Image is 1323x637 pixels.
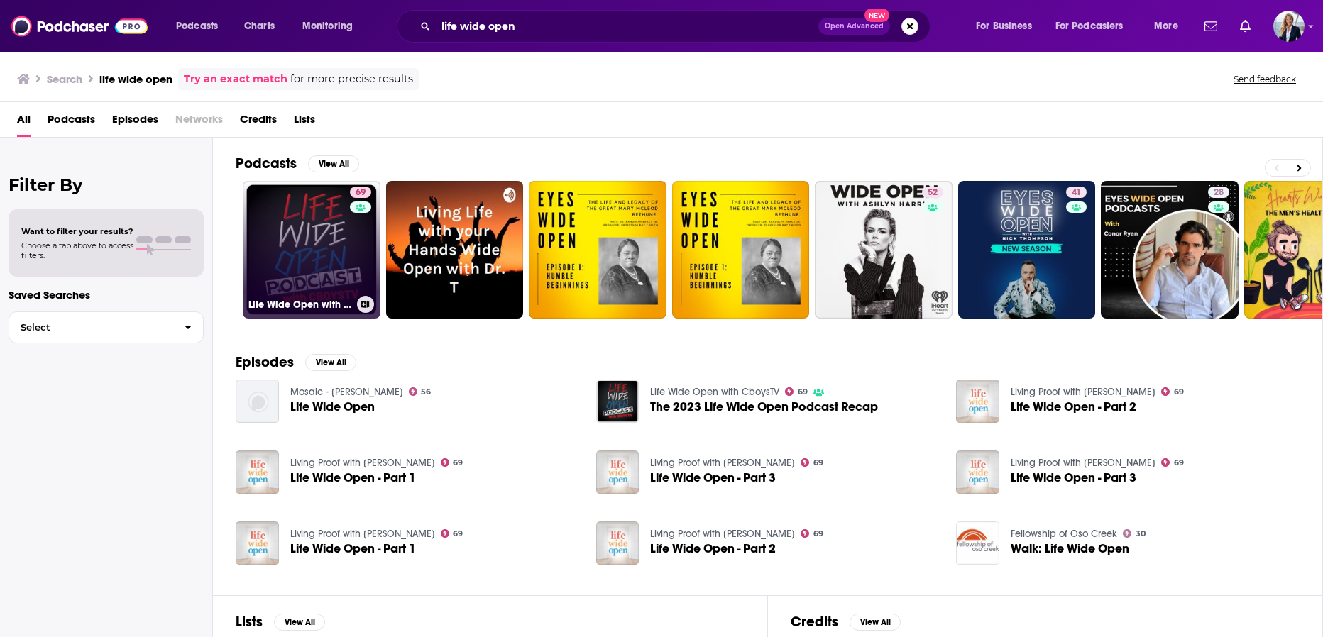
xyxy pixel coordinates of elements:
[596,450,639,494] img: Life Wide Open - Part 3
[1234,14,1256,38] a: Show notifications dropdown
[236,155,359,172] a: PodcastsView All
[650,401,878,413] span: The 2023 Life Wide Open Podcast Recap
[236,450,279,494] img: Life Wide Open - Part 1
[928,186,938,200] span: 52
[956,450,999,494] a: Life Wide Open - Part 3
[236,613,263,631] h2: Lists
[290,401,375,413] a: Life Wide Open
[236,353,294,371] h2: Episodes
[798,389,808,395] span: 69
[958,181,1096,318] a: 41
[785,387,808,396] a: 69
[290,457,435,469] a: Living Proof with Beth Moore
[184,71,287,87] a: Try an exact match
[813,531,823,537] span: 69
[236,521,279,565] img: Life Wide Open - Part 1
[1011,401,1136,413] a: Life Wide Open - Part 2
[1011,528,1117,540] a: Fellowship of Oso Creek
[244,16,275,36] span: Charts
[1273,11,1305,42] span: Logged in as carolynchauncey
[410,10,944,43] div: Search podcasts, credits, & more...
[235,15,283,38] a: Charts
[1229,73,1300,85] button: Send feedback
[650,543,776,555] a: Life Wide Open - Part 2
[11,13,148,40] img: Podchaser - Follow, Share and Rate Podcasts
[1123,529,1146,538] a: 30
[356,186,366,200] span: 69
[650,528,795,540] a: Living Proof with Beth Moore
[292,15,371,38] button: open menu
[1208,187,1229,198] a: 28
[956,521,999,565] img: Walk: Life Wide Open
[9,175,204,195] h2: Filter By
[596,380,639,423] img: The 2023 Life Wide Open Podcast Recap
[9,323,173,332] span: Select
[236,380,279,423] a: Life Wide Open
[290,472,416,484] span: Life Wide Open - Part 1
[176,16,218,36] span: Podcasts
[1072,186,1081,200] span: 41
[1046,15,1144,38] button: open menu
[290,386,403,398] a: Mosaic - Erwin McManus
[421,389,431,395] span: 56
[236,353,356,371] a: EpisodesView All
[1011,472,1136,484] a: Life Wide Open - Part 3
[17,108,31,137] a: All
[294,108,315,137] a: Lists
[453,460,463,466] span: 69
[441,458,463,467] a: 69
[650,472,776,484] a: Life Wide Open - Part 3
[1055,16,1124,36] span: For Podcasters
[112,108,158,137] a: Episodes
[290,543,416,555] a: Life Wide Open - Part 1
[1161,458,1184,467] a: 69
[290,528,435,540] a: Living Proof with Beth Moore
[305,354,356,371] button: View All
[1136,531,1146,537] span: 30
[1066,187,1087,198] a: 41
[21,226,133,236] span: Want to filter your results?
[21,240,133,260] span: Choose a tab above to access filters.
[1273,11,1305,42] button: Show profile menu
[1174,460,1184,466] span: 69
[650,457,795,469] a: Living Proof with Beth Moore
[1214,186,1224,200] span: 28
[801,458,823,467] a: 69
[48,108,95,137] a: Podcasts
[966,15,1050,38] button: open menu
[1199,14,1223,38] a: Show notifications dropdown
[1154,16,1178,36] span: More
[243,181,380,318] a: 69Life Wide Open with CboysTV
[1273,11,1305,42] img: User Profile
[801,529,823,538] a: 69
[175,108,223,137] span: Networks
[1101,181,1239,318] a: 28
[1011,543,1129,555] span: Walk: Life Wide Open
[441,529,463,538] a: 69
[791,613,838,631] h2: Credits
[850,614,901,631] button: View All
[1144,15,1196,38] button: open menu
[815,181,953,318] a: 52
[596,521,639,565] a: Life Wide Open - Part 2
[240,108,277,137] a: Credits
[236,155,297,172] h2: Podcasts
[350,187,371,198] a: 69
[1161,387,1184,396] a: 69
[302,16,353,36] span: Monitoring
